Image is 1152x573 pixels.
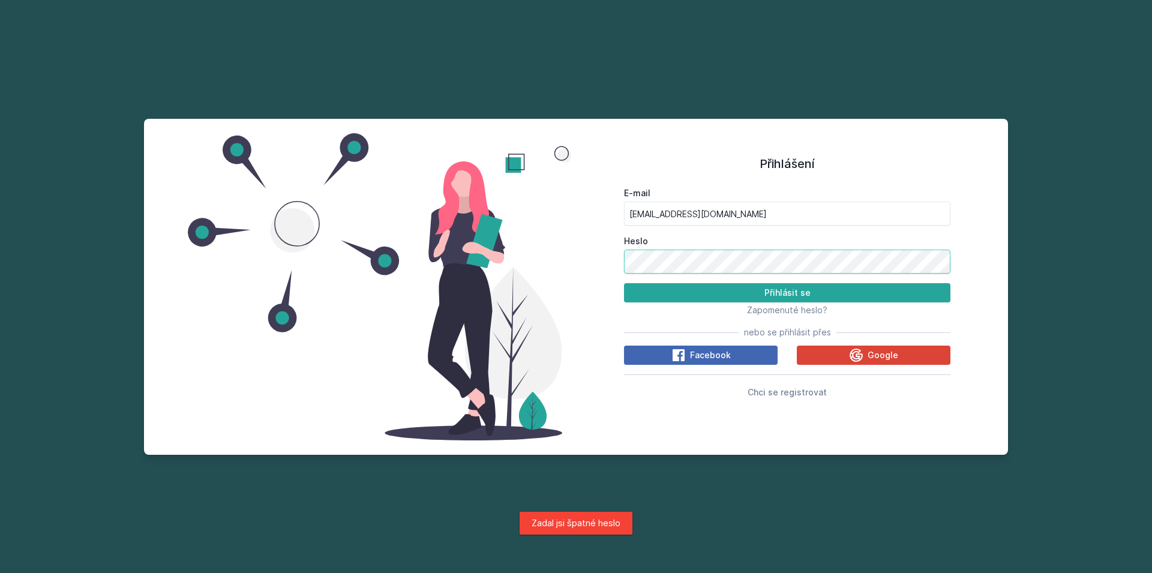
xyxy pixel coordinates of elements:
h1: Přihlášení [624,155,950,173]
button: Přihlásit se [624,283,950,302]
span: Facebook [690,349,731,361]
span: Zapomenuté heslo? [747,305,827,315]
button: Chci se registrovat [748,385,827,399]
input: Tvoje e-mailová adresa [624,202,950,226]
div: Zadal jsi špatné heslo [520,512,632,535]
button: Google [797,346,950,365]
label: Heslo [624,235,950,247]
span: nebo se přihlásit přes [744,326,831,338]
span: Chci se registrovat [748,387,827,397]
button: Facebook [624,346,778,365]
label: E-mail [624,187,950,199]
span: Google [868,349,898,361]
